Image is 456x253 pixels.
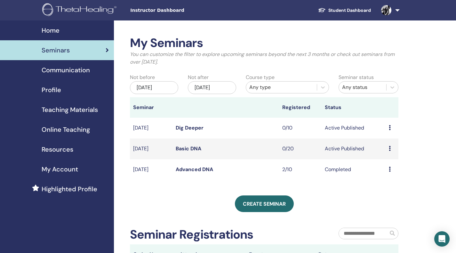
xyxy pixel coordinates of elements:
[318,7,326,13] img: graduation-cap-white.svg
[176,124,204,131] a: Dig Deeper
[249,83,314,91] div: Any type
[188,81,236,94] div: [DATE]
[42,3,119,18] img: logo.png
[42,145,73,154] span: Resources
[246,74,275,81] label: Course type
[434,231,450,247] div: Open Intercom Messenger
[322,159,386,180] td: Completed
[130,138,172,159] td: [DATE]
[313,4,376,16] a: Student Dashboard
[279,138,322,159] td: 0/20
[130,97,172,118] th: Seminar
[235,195,294,212] a: Create seminar
[322,97,386,118] th: Status
[130,7,226,14] span: Instructor Dashboard
[42,26,60,35] span: Home
[42,125,90,134] span: Online Teaching
[42,45,70,55] span: Seminars
[42,85,61,95] span: Profile
[42,184,97,194] span: Highlighted Profile
[339,74,374,81] label: Seminar status
[130,159,172,180] td: [DATE]
[130,227,253,242] h2: Seminar Registrations
[42,65,90,75] span: Communication
[130,118,172,138] td: [DATE]
[130,36,398,51] h2: My Seminars
[381,5,391,15] img: default.jpg
[279,97,322,118] th: Registered
[176,166,213,173] a: Advanced DNA
[279,118,322,138] td: 0/10
[42,164,78,174] span: My Account
[42,105,98,115] span: Teaching Materials
[342,83,383,91] div: Any status
[279,159,322,180] td: 2/10
[176,145,201,152] a: Basic DNA
[243,201,286,207] span: Create seminar
[130,74,155,81] label: Not before
[130,81,178,94] div: [DATE]
[188,74,209,81] label: Not after
[322,138,386,159] td: Active Published
[130,51,398,66] p: You can customize the filter to explore upcoming seminars beyond the next 3 months or check out s...
[322,118,386,138] td: Active Published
